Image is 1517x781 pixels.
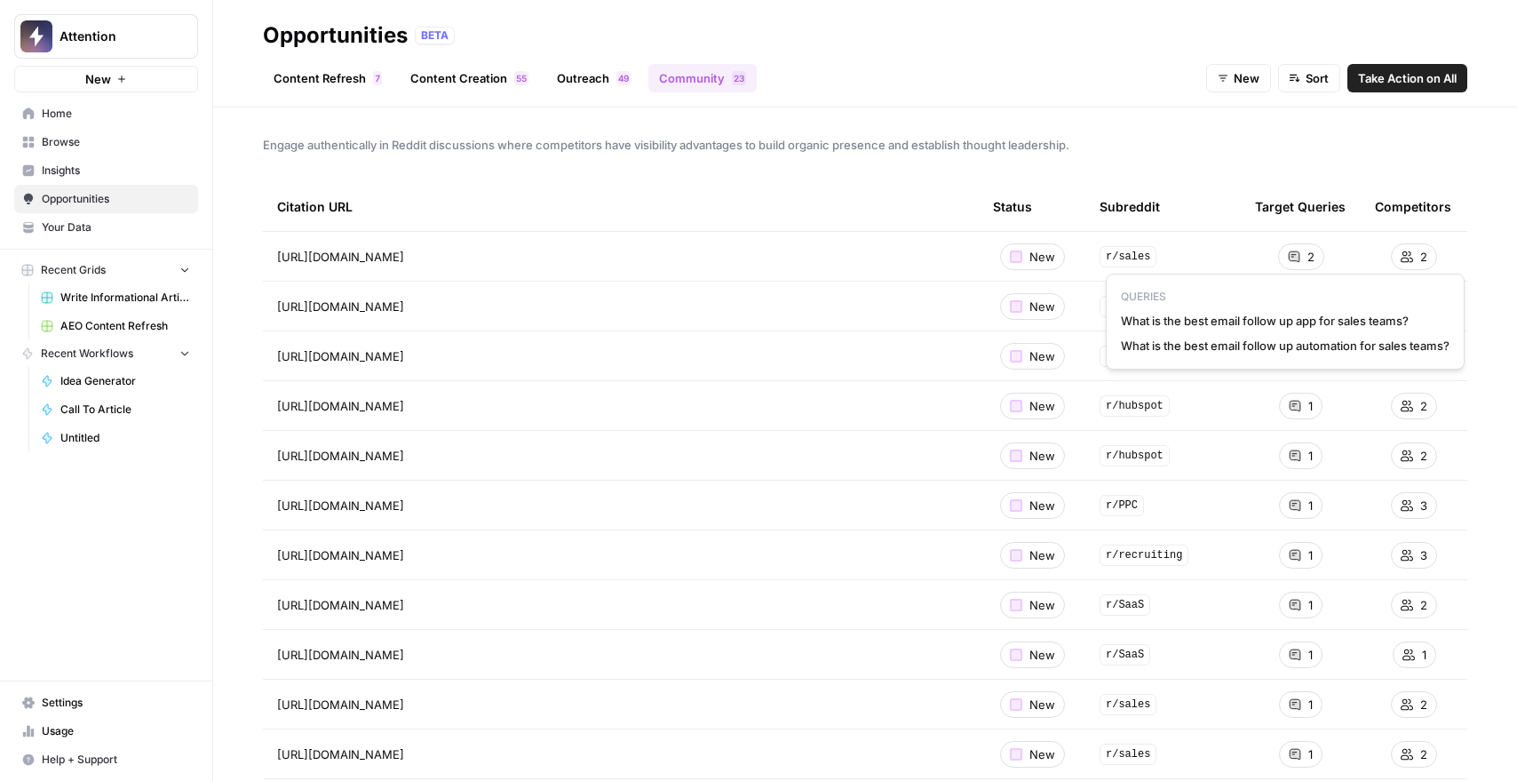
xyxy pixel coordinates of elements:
span: AEO Content Refresh [60,318,190,334]
a: Untitled [33,424,198,452]
span: Home [42,106,190,122]
span: Insights [42,163,190,179]
span: Help + Support [42,752,190,768]
span: r/PPC [1100,495,1144,516]
button: New [1206,64,1271,92]
span: r/hubspot [1100,395,1170,417]
a: Home [14,100,198,128]
span: [URL][DOMAIN_NAME] [277,546,404,564]
span: 1 [1422,646,1426,664]
span: New [1029,696,1055,713]
span: 2 [1420,397,1427,415]
span: Recent Workflows [41,346,133,362]
span: Attention [60,28,167,45]
span: Your Data [42,219,190,235]
span: 3 [1420,497,1427,514]
span: r/recruiting [1100,545,1188,566]
span: 5 [521,71,527,85]
span: 7 [375,71,380,85]
div: 49 [616,71,631,85]
a: Your Data [14,213,198,242]
span: Write Informational Articles [60,290,190,306]
span: r/hubspot [1100,346,1170,367]
span: New [1029,248,1055,266]
a: AEO Content Refresh [33,312,198,340]
span: What is the best email follow up app for sales teams? [1121,312,1449,330]
span: What is the best email follow up automation for sales teams? [1121,337,1449,355]
button: Sort [1278,64,1340,92]
span: Call To Article [60,402,190,418]
span: Settings [42,695,190,711]
span: Browse [42,134,190,150]
a: Write Informational Articles [33,283,198,312]
div: Status [993,182,1032,231]
span: 1 [1308,596,1313,614]
span: [URL][DOMAIN_NAME] [277,298,404,315]
a: Browse [14,128,198,156]
a: Content Creation55 [400,64,539,92]
span: 4 [618,71,623,85]
span: 1 [1308,497,1313,514]
span: New [1029,745,1055,763]
span: 1 [1308,546,1313,564]
a: Usage [14,717,198,745]
span: New [1029,298,1055,315]
span: Usage [42,723,190,739]
span: 5 [516,71,521,85]
a: Call To Article [33,395,198,424]
span: 3 [739,71,744,85]
span: [URL][DOMAIN_NAME] [277,397,404,415]
div: Opportunities [263,21,408,50]
span: 2 [1420,596,1427,614]
span: 2 [734,71,739,85]
div: 55 [514,71,528,85]
span: [URL][DOMAIN_NAME] [277,745,404,763]
span: [URL][DOMAIN_NAME] [277,347,404,365]
span: New [1029,646,1055,664]
button: New [14,66,198,92]
span: Opportunities [42,191,190,207]
span: New [1029,347,1055,365]
span: [URL][DOMAIN_NAME] [277,646,404,664]
div: Citation URL [277,182,965,231]
span: 2 [1420,447,1427,465]
a: Opportunities [14,185,198,213]
a: Settings [14,689,198,717]
span: 1 [1308,447,1313,465]
span: Recent Grids [41,262,106,278]
span: 3 [1420,546,1427,564]
span: r/sales [1100,246,1156,267]
a: Idea Generator [33,367,198,395]
span: Engage authentically in Reddit discussions where competitors have visibility advantages to build ... [263,136,1467,154]
div: Subreddit [1100,182,1160,231]
span: New [1029,397,1055,415]
span: New [1029,596,1055,614]
div: Target Queries [1255,182,1346,231]
div: 7 [373,71,382,85]
span: 1 [1308,397,1313,415]
div: 23 [732,71,746,85]
span: New [85,70,111,88]
span: Take Action on All [1358,69,1457,87]
span: r/SaaS [1100,594,1150,616]
span: Sort [1306,69,1329,87]
button: Workspace: Attention [14,14,198,59]
span: New [1029,497,1055,514]
span: r/hubspot [1100,445,1170,466]
a: Content Refresh7 [263,64,393,92]
span: Idea Generator [60,373,190,389]
div: BETA [415,27,455,44]
a: Insights [14,156,198,185]
button: Take Action on All [1347,64,1467,92]
span: 1 [1308,646,1313,664]
a: Community23 [648,64,757,92]
span: 2 [1420,745,1427,763]
button: Recent Grids [14,257,198,283]
span: 2 [1307,248,1314,266]
span: [URL][DOMAIN_NAME] [277,497,404,514]
span: QUERIES [1121,289,1449,305]
img: Attention Logo [20,20,52,52]
button: Recent Workflows [14,340,198,367]
span: New [1029,546,1055,564]
span: r/CRM [1100,296,1144,317]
